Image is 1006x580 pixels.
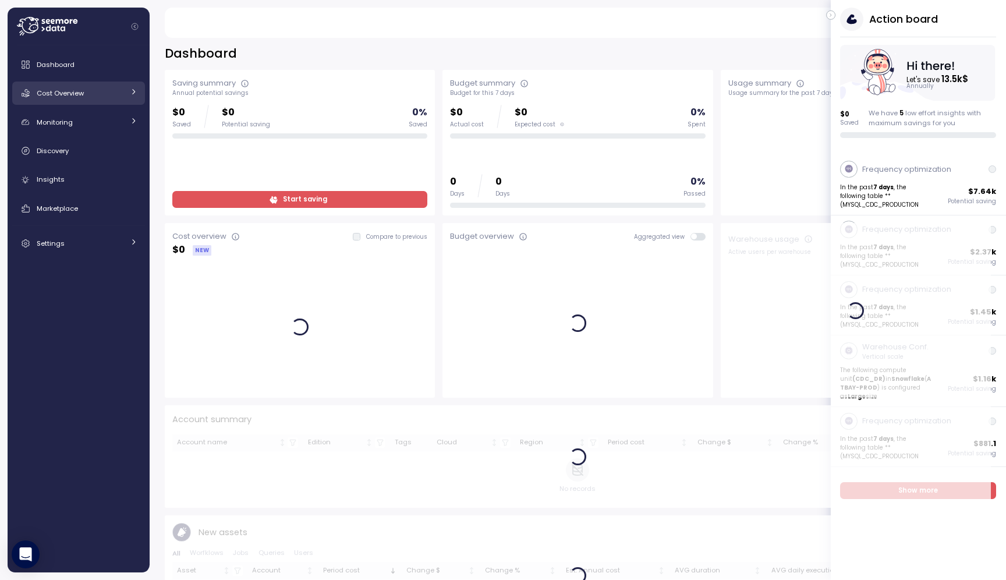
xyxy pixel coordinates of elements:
a: Cost Overview [12,82,145,105]
p: $ 0 [172,242,185,258]
tspan: 13.5k $ [943,73,969,85]
h2: Dashboard [165,45,237,62]
div: Annual potential savings [172,89,427,97]
p: 0 [450,174,465,190]
div: Days [495,190,510,198]
div: Budget for this 7 days [450,89,705,97]
div: NEW [193,245,211,256]
div: Cost overview [172,231,226,242]
p: 0 % [690,105,706,121]
a: Dashboard [12,53,145,76]
div: Saved [409,121,427,129]
span: Aggregated view [634,233,690,241]
a: Marketplace [12,197,145,220]
span: 5 [899,108,904,118]
span: Insights [37,175,65,184]
p: Potential saving [948,197,997,206]
p: $0 [172,105,191,121]
a: Frequency optimizationIn the past7 days, the following table **(MYSQL_CDC_PRODUCTION$2.37kPotenti... [831,215,1006,275]
div: Days [450,190,465,198]
span: Start saving [283,192,327,207]
p: $ 0 [841,109,859,119]
span: Monitoring [37,118,73,127]
p: $0 [450,105,484,121]
p: Saved [841,119,859,127]
div: Potential saving [222,121,270,129]
div: Actual cost [450,121,484,129]
span: Expected cost [515,121,555,129]
div: Budget summary [450,77,515,89]
p: In the past , the following table **(MYSQL_CDC_PRODUCTION [841,183,934,209]
a: Monitoring [12,111,145,134]
a: Frequency optimizationIn the past7 days, the following table **(MYSQL_CDC_PRODUCTION$7.64kPotenti... [831,155,1006,215]
h3: Action board [869,12,938,26]
div: Budget overview [450,231,514,242]
div: Saved [172,121,191,129]
text: Annually [908,83,935,90]
div: Saving summary [172,77,236,89]
a: Discovery [12,139,145,162]
a: Settings [12,232,145,255]
div: Spent [688,121,706,129]
span: Settings [37,239,65,248]
div: Usage summary [728,77,791,89]
p: Frequency optimization [862,164,951,175]
div: Passed [683,190,706,198]
a: Start saving [172,191,427,208]
p: Compare to previous [366,233,427,241]
strong: 7 days [874,183,894,191]
p: $0 [515,105,564,121]
span: Marketplace [37,204,78,213]
p: 0 [495,174,510,190]
button: Collapse navigation [127,22,142,31]
div: We have low effort insights with maximum savings for you [869,108,997,128]
a: Insights [12,168,145,192]
div: Open Intercom Messenger [12,540,40,568]
div: Usage summary for the past 7 days [728,89,983,97]
p: 0 % [412,105,427,121]
text: Let's save [908,73,969,85]
p: $ 7.64k [969,186,997,197]
p: 0 % [690,174,706,190]
span: Dashboard [37,60,75,69]
p: $0 [222,105,270,121]
span: Discovery [37,146,69,155]
span: Cost Overview [37,89,84,98]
